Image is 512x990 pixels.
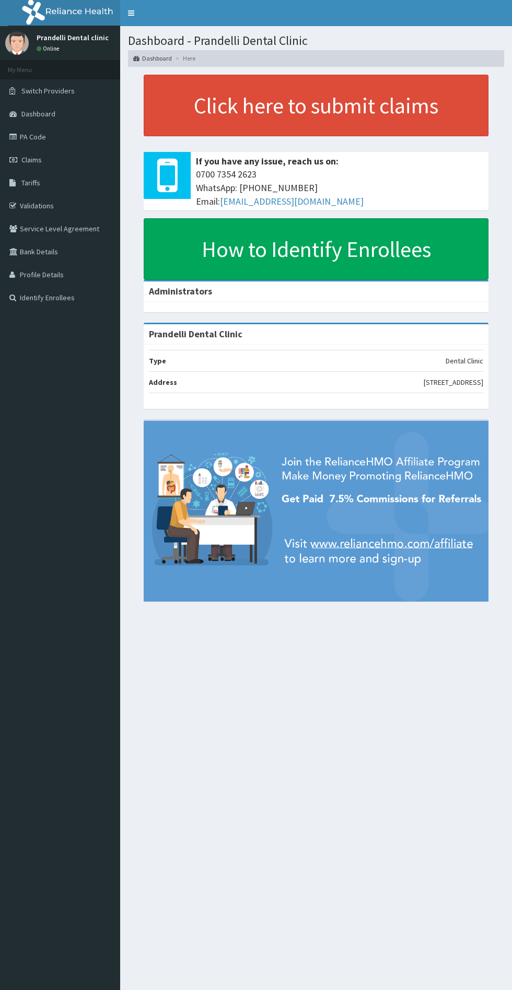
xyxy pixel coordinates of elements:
span: Dashboard [21,109,55,119]
span: 0700 7354 2623 WhatsApp: [PHONE_NUMBER] Email: [196,168,483,208]
b: If you have any issue, reach us on: [196,155,339,167]
strong: Prandelli Dental Clinic [149,328,242,340]
p: Prandelli Dental clinic [37,34,109,41]
li: Here [173,54,195,63]
img: User Image [5,31,29,55]
b: Type [149,356,166,366]
p: Dental Clinic [446,356,483,366]
img: provider-team-banner.png [144,421,488,601]
b: Administrators [149,285,212,297]
a: [EMAIL_ADDRESS][DOMAIN_NAME] [220,195,364,207]
h1: Dashboard - Prandelli Dental Clinic [128,34,504,48]
span: Switch Providers [21,86,75,96]
b: Address [149,378,177,387]
a: How to Identify Enrollees [144,218,488,280]
a: Dashboard [133,54,172,63]
a: Online [37,45,62,52]
a: Click here to submit claims [144,75,488,136]
p: [STREET_ADDRESS] [424,377,483,387]
span: Tariffs [21,178,40,187]
span: Claims [21,155,42,164]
